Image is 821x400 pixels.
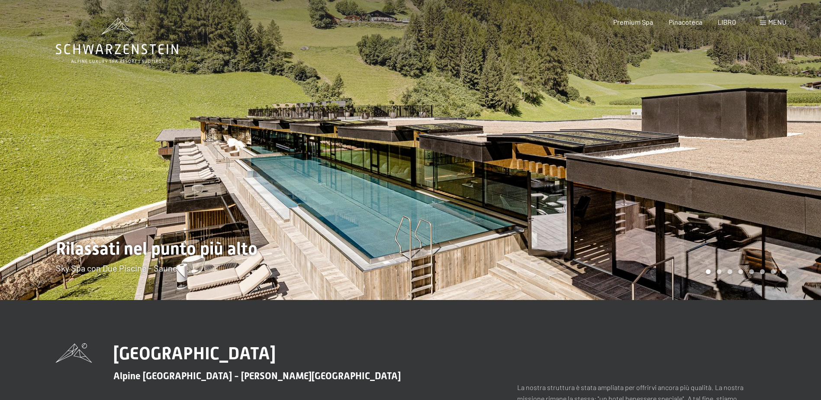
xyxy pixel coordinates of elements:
span: [GEOGRAPHIC_DATA] [113,343,276,364]
div: Giostra Pagina 8 [782,269,786,274]
span: Alpine [GEOGRAPHIC_DATA] - [PERSON_NAME][GEOGRAPHIC_DATA] [113,371,401,381]
div: Impaginazione a carosello [703,269,786,274]
div: Giostra Pagina 2 [717,269,721,274]
span: Menù [768,18,786,26]
div: Carosello Pagina 1 (Diapositiva corrente) [706,269,711,274]
a: Pinacoteca [669,18,702,26]
div: Giostra Pagina 6 [760,269,765,274]
div: Giostra Pagina 7 [771,269,776,274]
a: LIBRO [718,18,736,26]
a: Premium Spa [613,18,653,26]
div: Giostra Pagina 3 [728,269,732,274]
div: Giostra Pagina 4 [738,269,743,274]
div: Carosello Pagina 5 [749,269,754,274]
